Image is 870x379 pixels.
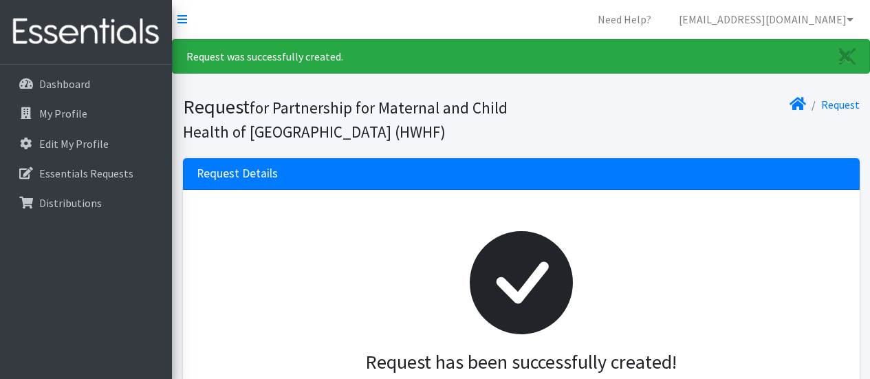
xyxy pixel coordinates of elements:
[172,39,870,74] div: Request was successfully created.
[668,6,864,33] a: [EMAIL_ADDRESS][DOMAIN_NAME]
[183,95,516,142] h1: Request
[39,107,87,120] p: My Profile
[825,40,869,73] a: Close
[587,6,662,33] a: Need Help?
[197,166,278,181] h3: Request Details
[6,9,166,55] img: HumanEssentials
[183,98,508,142] small: for Partnership for Maternal and Child Health of [GEOGRAPHIC_DATA] (HWHF)
[821,98,860,111] a: Request
[39,77,90,91] p: Dashboard
[6,100,166,127] a: My Profile
[39,166,133,180] p: Essentials Requests
[6,70,166,98] a: Dashboard
[6,189,166,217] a: Distributions
[39,137,109,151] p: Edit My Profile
[39,196,102,210] p: Distributions
[208,351,835,374] h3: Request has been successfully created!
[6,160,166,187] a: Essentials Requests
[6,130,166,158] a: Edit My Profile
